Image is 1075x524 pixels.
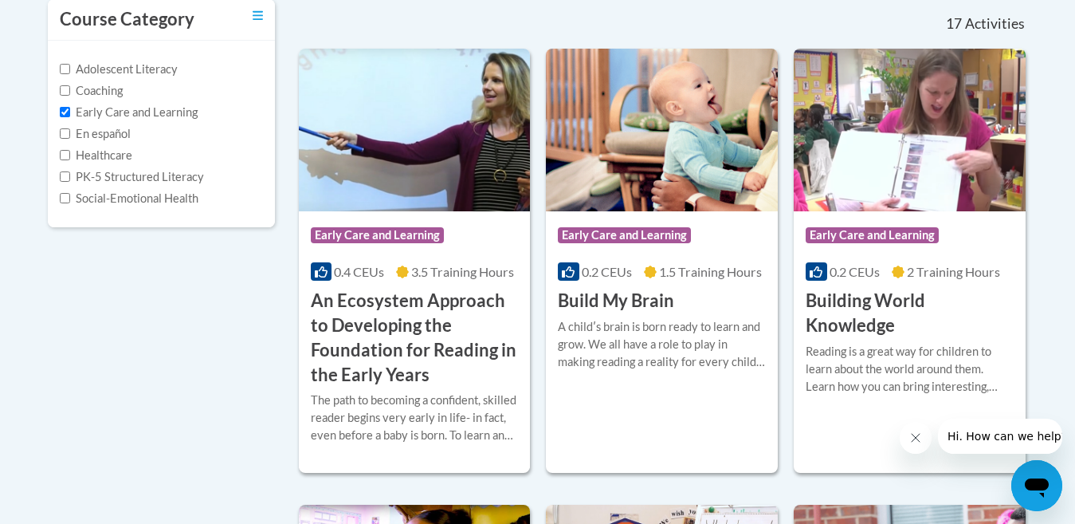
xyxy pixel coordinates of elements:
label: En español [60,125,131,143]
span: Early Care and Learning [806,227,939,243]
div: Reading is a great way for children to learn about the world around them. Learn how you can bring... [806,343,1014,396]
iframe: Close message [900,422,932,454]
input: Checkbox for Options [60,64,70,74]
span: Activities [965,15,1025,33]
span: 0.2 CEUs [582,264,632,279]
iframe: Button to launch messaging window [1011,460,1062,511]
input: Checkbox for Options [60,150,70,160]
span: 3.5 Training Hours [411,264,514,279]
input: Checkbox for Options [60,193,70,203]
span: 1.5 Training Hours [659,264,762,279]
img: Course Logo [299,49,531,211]
h3: An Ecosystem Approach to Developing the Foundation for Reading in the Early Years [311,289,519,387]
input: Checkbox for Options [60,85,70,96]
input: Checkbox for Options [60,128,70,139]
span: 17 [946,15,962,33]
a: Toggle collapse [253,7,263,25]
input: Checkbox for Options [60,171,70,182]
span: 0.2 CEUs [830,264,880,279]
span: 2 Training Hours [907,264,1000,279]
h3: Building World Knowledge [806,289,1014,338]
label: Healthcare [60,147,132,164]
img: Course Logo [546,49,778,211]
label: PK-5 Structured Literacy [60,168,204,186]
label: Social-Emotional Health [60,190,198,207]
a: Course LogoEarly Care and Learning0.2 CEUs2 Training Hours Building World KnowledgeReading is a g... [794,49,1026,473]
span: Early Care and Learning [558,227,691,243]
div: The path to becoming a confident, skilled reader begins very early in life- in fact, even before ... [311,392,519,444]
h3: Build My Brain [558,289,674,313]
img: Course Logo [794,49,1026,211]
a: Course LogoEarly Care and Learning0.2 CEUs1.5 Training Hours Build My BrainA childʹs brain is bor... [546,49,778,473]
label: Early Care and Learning [60,104,198,121]
a: Course LogoEarly Care and Learning0.4 CEUs3.5 Training Hours An Ecosystem Approach to Developing ... [299,49,531,473]
span: Hi. How can we help? [10,11,129,24]
label: Adolescent Literacy [60,61,178,78]
span: Early Care and Learning [311,227,444,243]
iframe: Message from company [938,419,1062,454]
span: 0.4 CEUs [334,264,384,279]
input: Checkbox for Options [60,107,70,117]
h3: Course Category [60,7,194,32]
label: Coaching [60,82,123,100]
div: A childʹs brain is born ready to learn and grow. We all have a role to play in making reading a r... [558,318,766,371]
